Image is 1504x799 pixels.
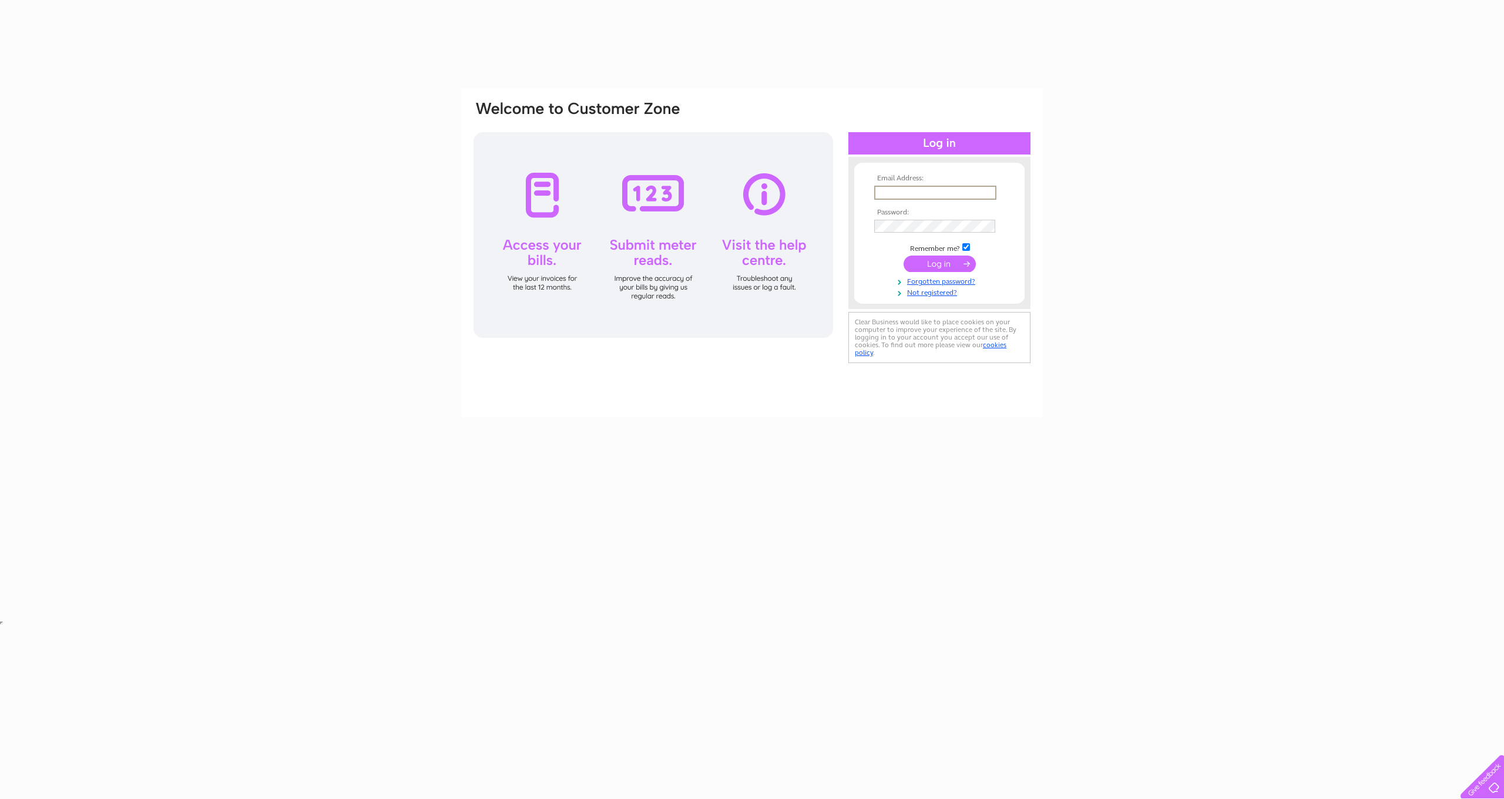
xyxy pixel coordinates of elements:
div: Clear Business would like to place cookies on your computer to improve your experience of the sit... [848,312,1030,363]
a: Not registered? [874,286,1008,297]
a: Forgotten password? [874,275,1008,286]
input: Submit [904,256,976,272]
th: Email Address: [871,174,1008,183]
td: Remember me? [871,241,1008,253]
a: cookies policy [855,341,1006,357]
th: Password: [871,209,1008,217]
